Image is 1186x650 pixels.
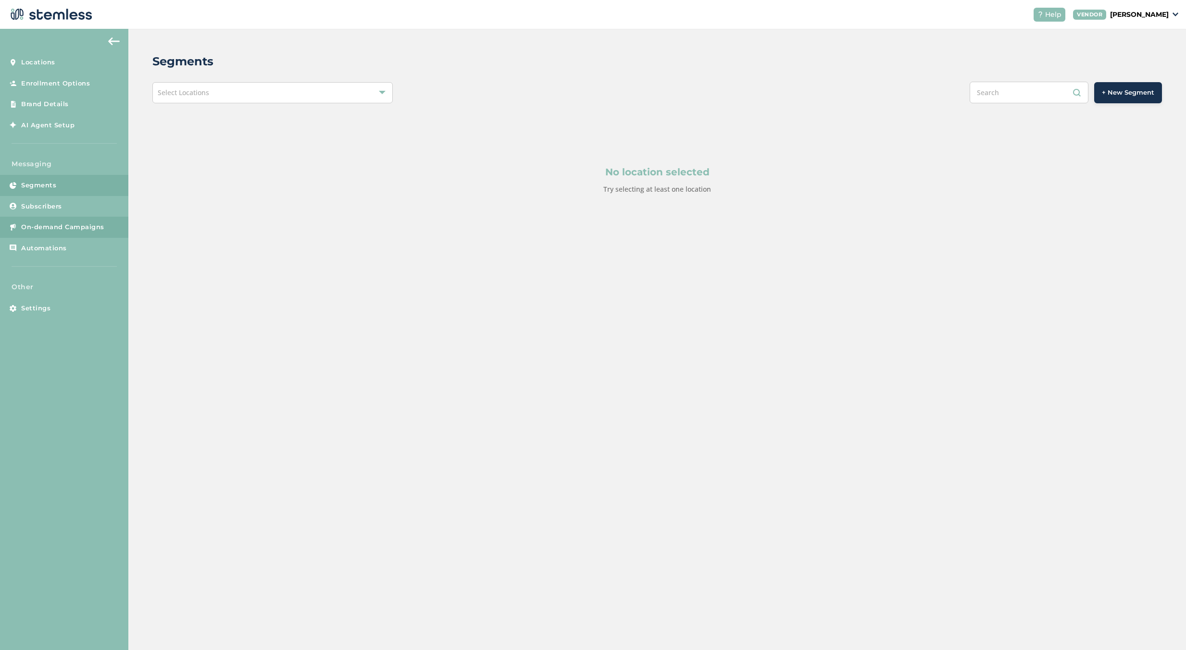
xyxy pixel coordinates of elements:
[970,82,1088,103] input: Search
[21,99,69,109] span: Brand Details
[1037,12,1043,17] img: icon-help-white-03924b79.svg
[1110,10,1169,20] p: [PERSON_NAME]
[108,37,120,45] img: icon-arrow-back-accent-c549486e.svg
[21,222,104,232] span: On-demand Campaigns
[21,202,62,211] span: Subscribers
[21,304,50,313] span: Settings
[1102,88,1154,98] span: + New Segment
[158,88,209,97] span: Select Locations
[21,121,75,130] span: AI Agent Setup
[199,165,1116,179] p: No location selected
[1138,604,1186,650] iframe: Chat Widget
[1094,82,1162,103] button: + New Segment
[21,181,56,190] span: Segments
[603,184,711,194] label: Try selecting at least one location
[1173,12,1178,16] img: icon_down-arrow-small-66adaf34.svg
[21,58,55,67] span: Locations
[1073,10,1106,20] div: VENDOR
[8,5,92,24] img: logo-dark-0685b13c.svg
[21,79,90,88] span: Enrollment Options
[21,244,67,253] span: Automations
[152,53,213,70] h2: Segments
[1045,10,1061,20] span: Help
